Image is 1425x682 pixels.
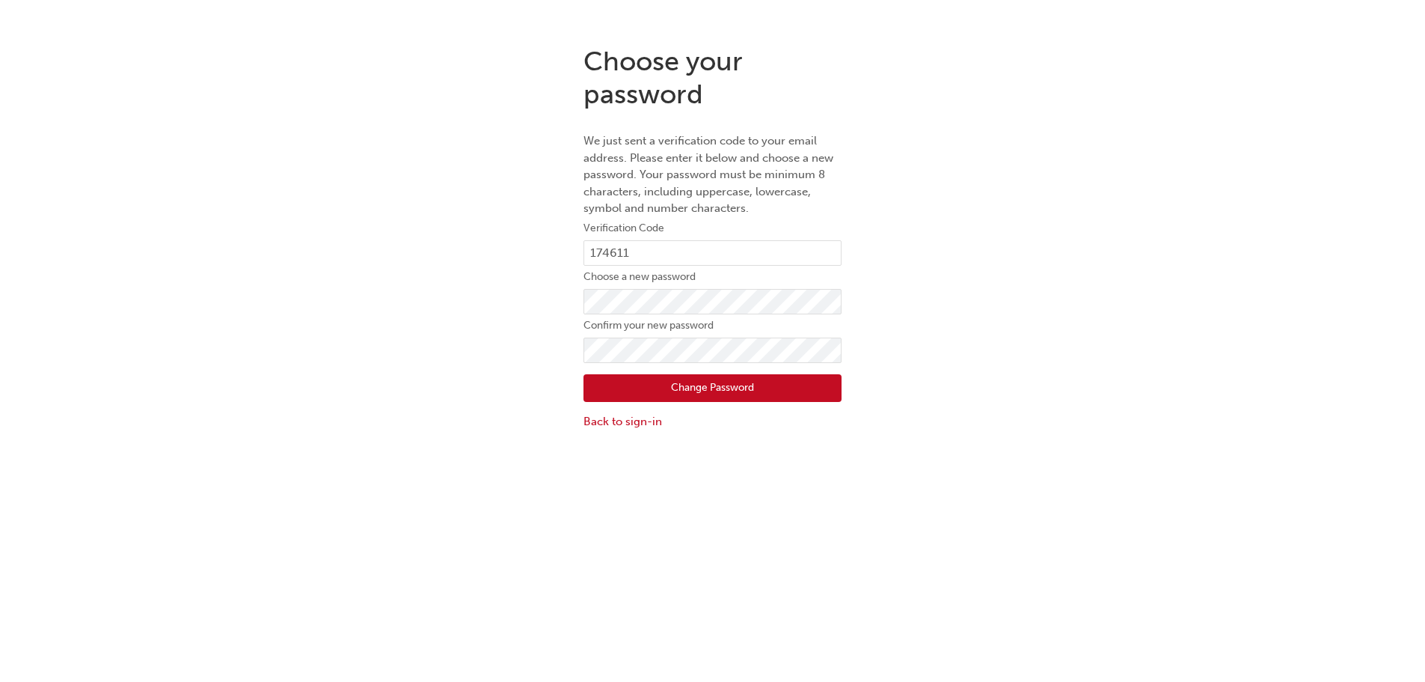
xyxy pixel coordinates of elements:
[583,374,842,403] button: Change Password
[583,133,842,217] p: We just sent a verification code to your email address. Please enter it below and choose a new pa...
[583,240,842,266] input: e.g. 123456
[583,268,842,286] label: Choose a new password
[583,413,842,430] a: Back to sign-in
[583,317,842,335] label: Confirm your new password
[583,219,842,237] label: Verification Code
[583,45,842,110] h1: Choose your password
